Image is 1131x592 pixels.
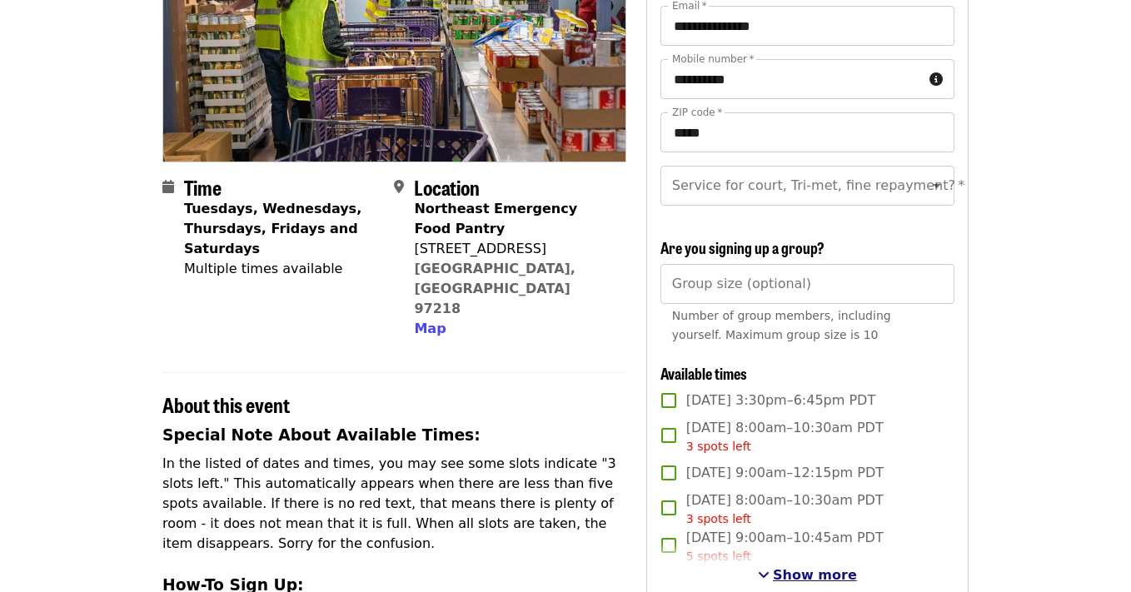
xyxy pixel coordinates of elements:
span: [DATE] 8:00am–10:30am PDT [686,490,884,528]
input: Mobile number [660,59,923,99]
button: Open [925,174,949,197]
strong: Northeast Emergency Food Pantry [414,201,577,236]
span: 5 spots left [686,550,751,563]
input: [object Object] [660,264,954,304]
span: Time [184,172,222,201]
span: Number of group members, including yourself. Maximum group size is 10 [672,309,891,341]
span: 3 spots left [686,512,751,525]
span: Are you signing up a group? [660,236,825,258]
button: Map [414,319,446,339]
i: circle-info icon [929,72,943,87]
span: [DATE] 9:00am–12:15pm PDT [686,463,884,483]
input: ZIP code [660,112,954,152]
label: Email [672,1,707,11]
strong: Tuesdays, Wednesdays, Thursdays, Fridays and Saturdays [184,201,361,256]
input: Email [660,6,954,46]
span: About this event [162,390,290,419]
strong: Special Note About Available Times: [162,426,481,444]
i: map-marker-alt icon [394,179,404,195]
a: [GEOGRAPHIC_DATA], [GEOGRAPHIC_DATA] 97218 [414,261,575,316]
span: Map [414,321,446,336]
span: [DATE] 8:00am–10:30am PDT [686,418,884,455]
button: See more timeslots [758,565,857,585]
span: [DATE] 3:30pm–6:45pm PDT [686,391,875,410]
p: In the listed of dates and times, you may see some slots indicate "3 slots left." This automatica... [162,454,626,554]
label: Mobile number [672,54,754,64]
label: ZIP code [672,107,722,117]
span: Available times [660,362,747,384]
span: Location [414,172,480,201]
span: [DATE] 9:00am–10:45am PDT [686,528,884,565]
div: Multiple times available [184,259,381,279]
span: Show more [773,567,857,583]
span: 3 spots left [686,440,751,453]
i: calendar icon [162,179,174,195]
div: [STREET_ADDRESS] [414,239,612,259]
